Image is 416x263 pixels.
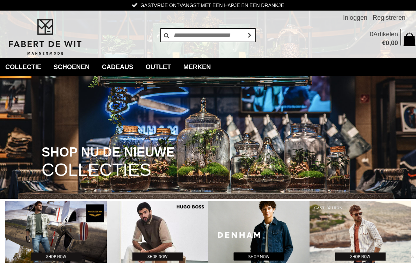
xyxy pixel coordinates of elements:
span: SHOP NU DE NIEUWE [42,146,175,159]
span: 0 [386,39,389,47]
span: 00 [391,39,398,47]
a: Inloggen [343,11,367,25]
img: Fabert de Wit [5,18,85,56]
a: Outlet [140,58,176,76]
span: Artikelen [373,31,398,38]
span: € [382,39,386,47]
a: Cadeaus [97,58,139,76]
a: Registreren [373,11,405,25]
a: Schoenen [48,58,95,76]
span: , [389,39,391,47]
a: Merken [178,58,216,76]
span: COLLECTIES [42,161,151,179]
span: 0 [370,31,373,38]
